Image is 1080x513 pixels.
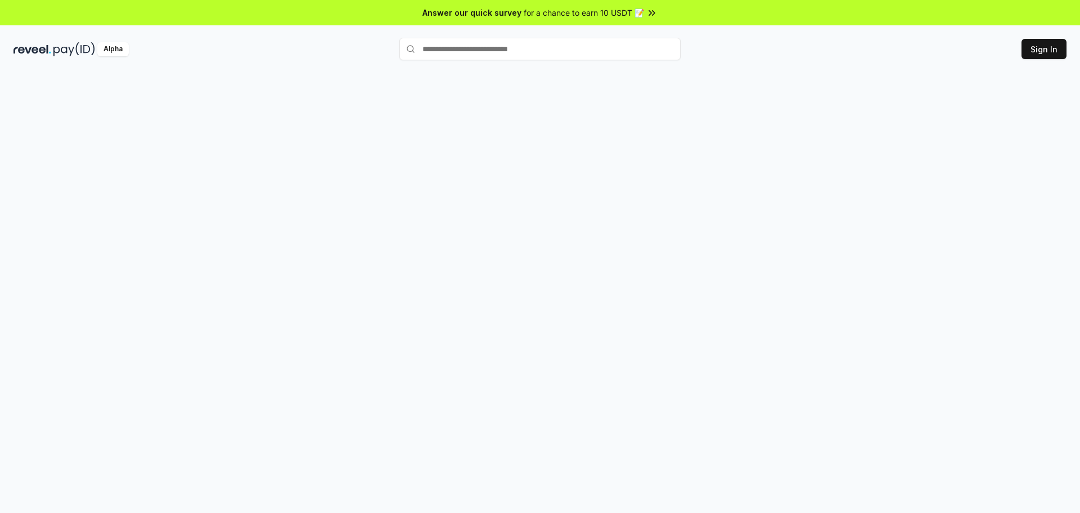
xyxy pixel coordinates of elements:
[53,42,95,56] img: pay_id
[422,7,521,19] span: Answer our quick survey
[524,7,644,19] span: for a chance to earn 10 USDT 📝
[97,42,129,56] div: Alpha
[13,42,51,56] img: reveel_dark
[1021,39,1066,59] button: Sign In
